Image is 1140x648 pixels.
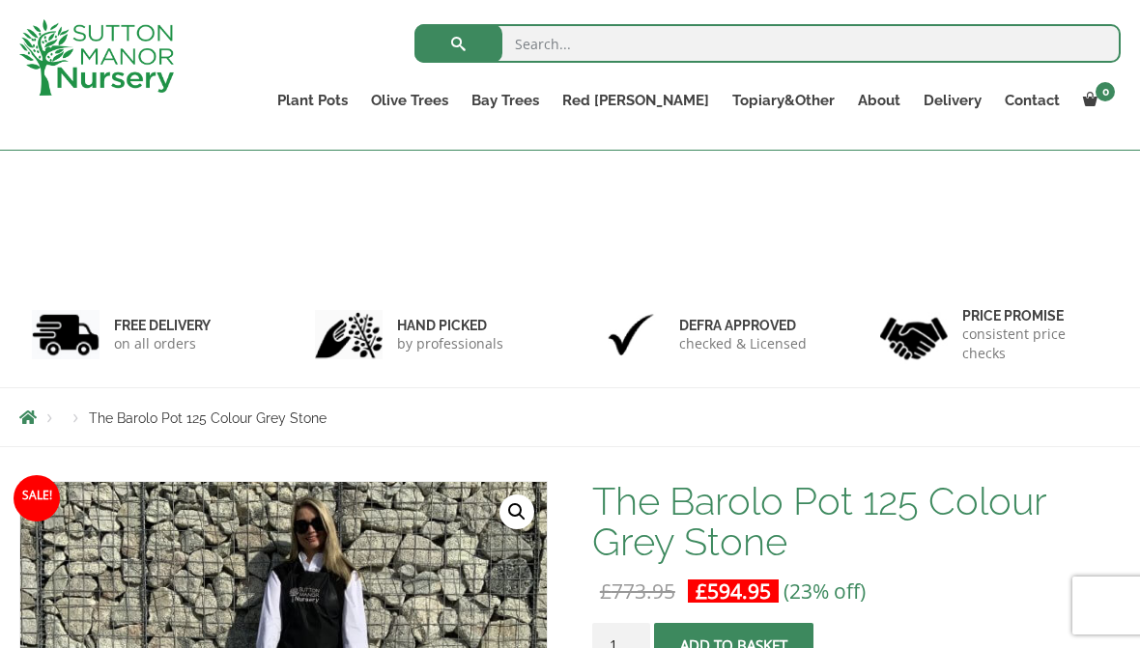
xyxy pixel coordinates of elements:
[359,87,460,114] a: Olive Trees
[1096,82,1115,101] span: 0
[846,87,912,114] a: About
[993,87,1071,114] a: Contact
[414,24,1121,63] input: Search...
[600,578,675,605] bdi: 773.95
[32,310,100,359] img: 1.jpg
[962,324,1109,363] p: consistent price checks
[597,310,665,359] img: 3.jpg
[551,87,721,114] a: Red [PERSON_NAME]
[880,305,948,364] img: 4.jpg
[89,410,327,426] span: The Barolo Pot 125 Colour Grey Stone
[721,87,846,114] a: Topiary&Other
[19,409,1121,425] nav: Breadcrumbs
[499,494,534,529] a: View full-screen image gallery
[912,87,993,114] a: Delivery
[266,87,359,114] a: Plant Pots
[592,481,1121,562] h1: The Barolo Pot 125 Colour Grey Stone
[397,317,503,334] h6: hand picked
[14,475,60,521] span: Sale!
[19,19,174,96] img: logo
[114,317,211,334] h6: FREE DELIVERY
[679,317,807,334] h6: Defra approved
[696,578,707,605] span: £
[397,334,503,353] p: by professionals
[460,87,551,114] a: Bay Trees
[315,310,383,359] img: 2.jpg
[1071,87,1121,114] a: 0
[696,578,771,605] bdi: 594.95
[600,578,612,605] span: £
[679,334,807,353] p: checked & Licensed
[784,578,866,605] span: (23% off)
[114,334,211,353] p: on all orders
[962,307,1109,324] h6: Price promise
